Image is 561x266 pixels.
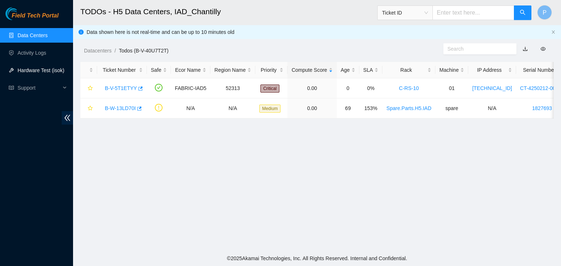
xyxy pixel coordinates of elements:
td: 01 [435,78,468,98]
a: Datacenters [84,48,111,54]
span: double-left [62,111,73,125]
input: Enter text here... [432,5,514,20]
input: Search [447,45,507,53]
button: P [537,5,552,20]
td: N/A [171,98,210,118]
span: Field Tech Portal [12,12,58,19]
span: search [520,9,526,16]
span: close [551,30,556,34]
button: search [514,5,531,20]
td: N/A [210,98,255,118]
footer: © 2025 Akamai Technologies, Inc. All Rights Reserved. Internal and Confidential. [73,251,561,266]
span: Medium [259,105,281,113]
span: read [9,85,14,90]
button: download [517,43,533,55]
a: 1827693 [532,105,552,111]
a: Data Centers [18,32,47,38]
button: star [84,102,93,114]
span: eye [541,46,546,51]
a: B-V-5T1ETYY [105,85,137,91]
span: check-circle [155,84,163,91]
span: star [88,106,93,112]
a: B-W-13LD70I [105,105,136,111]
td: FABRIC-IAD5 [171,78,210,98]
button: star [84,82,93,94]
td: spare [435,98,468,118]
td: 52313 [210,78,255,98]
span: Critical [260,85,280,93]
td: 69 [337,98,359,118]
span: P [543,8,547,17]
span: Ticket ID [382,7,428,18]
td: 0.00 [287,98,336,118]
td: 0 [337,78,359,98]
button: close [551,30,556,35]
span: Support [18,81,61,95]
span: exclamation-circle [155,104,163,112]
a: download [523,46,528,52]
a: [TECHNICAL_ID] [472,85,512,91]
img: Akamai Technologies [5,7,37,20]
td: 0.00 [287,78,336,98]
td: N/A [468,98,516,118]
a: Activity Logs [18,50,46,56]
span: star [88,86,93,91]
a: Akamai TechnologiesField Tech Portal [5,13,58,23]
a: Todos (B-V-40U7T2T) [119,48,168,54]
a: C-RS-10 [399,85,419,91]
a: Hardware Test (isok) [18,67,64,73]
a: Spare.Parts.H5.IAD [386,105,431,111]
span: / [114,48,116,54]
td: 153% [359,98,382,118]
td: 0% [359,78,382,98]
